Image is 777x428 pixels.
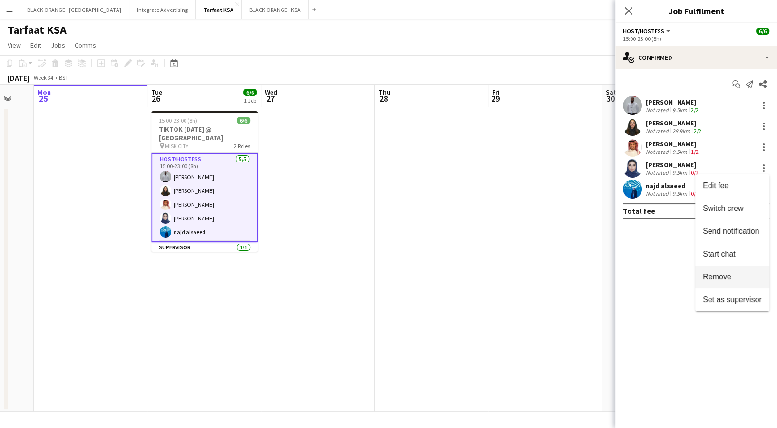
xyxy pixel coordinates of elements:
span: Set as supervisor [703,295,762,304]
button: Send notification [695,220,769,243]
button: Start chat [695,243,769,266]
span: Switch crew [703,204,743,212]
span: Remove [703,273,731,281]
button: Set as supervisor [695,288,769,311]
span: Send notification [703,227,759,235]
button: Remove [695,266,769,288]
button: Edit fee [695,174,769,197]
span: Start chat [703,250,735,258]
button: Switch crew [695,197,769,220]
span: Edit fee [703,181,728,190]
